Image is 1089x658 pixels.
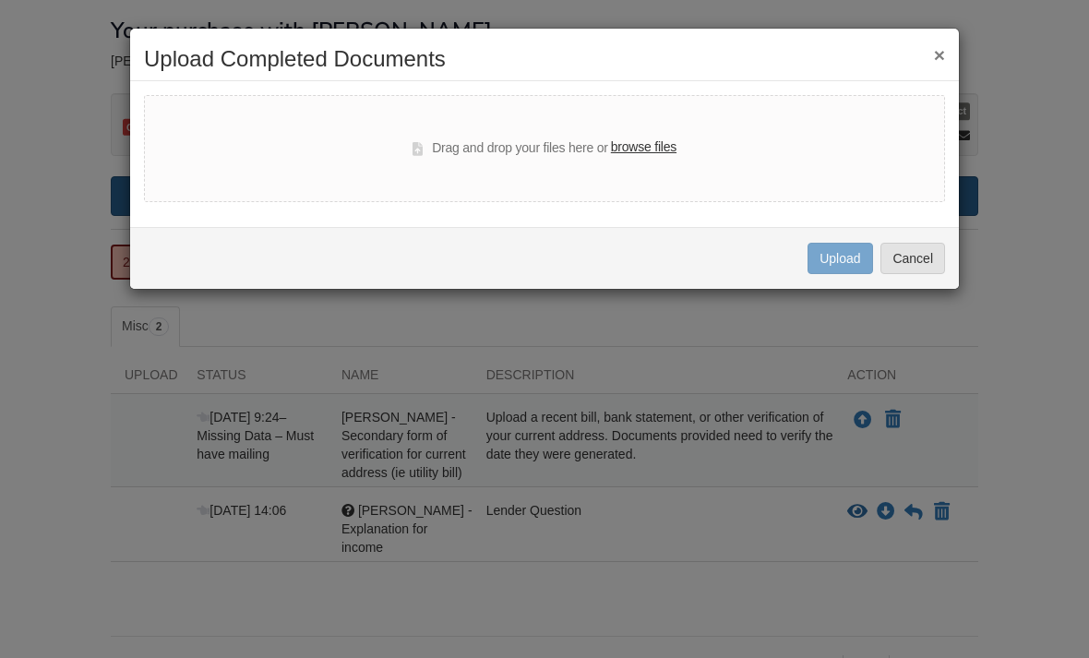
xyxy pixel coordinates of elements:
label: browse files [611,138,676,158]
div: Drag and drop your files here or [413,138,676,160]
button: × [934,45,945,65]
button: Cancel [880,243,945,274]
button: Upload [808,243,872,274]
h2: Upload Completed Documents [144,47,945,71]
